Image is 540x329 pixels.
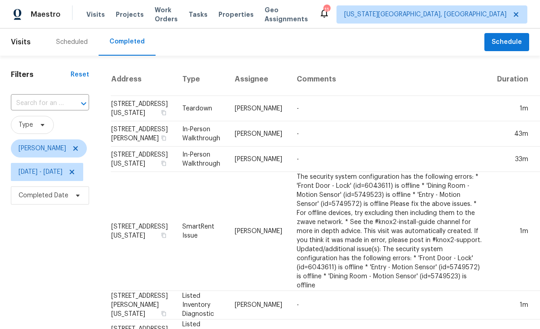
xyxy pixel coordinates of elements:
[111,172,175,291] td: [STREET_ADDRESS][US_STATE]
[111,63,175,96] th: Address
[289,172,490,291] td: The security system configuration has the following errors: * 'Front Door - Lock' (id=6043611) is...
[227,121,289,147] td: [PERSON_NAME]
[492,37,522,48] span: Schedule
[11,70,71,79] h1: Filters
[111,121,175,147] td: [STREET_ADDRESS][PERSON_NAME]
[175,172,227,291] td: SmartRent Issue
[19,191,68,200] span: Completed Date
[227,291,289,319] td: [PERSON_NAME]
[490,96,535,121] td: 1m
[11,96,64,110] input: Search for an address...
[56,38,88,47] div: Scheduled
[31,10,61,19] span: Maestro
[227,96,289,121] td: [PERSON_NAME]
[160,231,168,239] button: Copy Address
[344,10,507,19] span: [US_STATE][GEOGRAPHIC_DATA], [GEOGRAPHIC_DATA]
[175,121,227,147] td: In-Person Walkthrough
[227,147,289,172] td: [PERSON_NAME]
[490,172,535,291] td: 1m
[490,147,535,172] td: 33m
[289,63,490,96] th: Comments
[111,147,175,172] td: [STREET_ADDRESS][US_STATE]
[77,97,90,110] button: Open
[218,10,254,19] span: Properties
[490,291,535,319] td: 1m
[227,63,289,96] th: Assignee
[175,63,227,96] th: Type
[175,147,227,172] td: In-Person Walkthrough
[189,11,208,18] span: Tasks
[490,121,535,147] td: 43m
[109,37,145,46] div: Completed
[111,291,175,319] td: [STREET_ADDRESS][PERSON_NAME][US_STATE]
[175,96,227,121] td: Teardown
[19,144,66,153] span: [PERSON_NAME]
[289,291,490,319] td: -
[116,10,144,19] span: Projects
[160,310,168,318] button: Copy Address
[19,167,62,176] span: [DATE] - [DATE]
[71,70,89,79] div: Reset
[323,5,330,14] div: 11
[484,33,529,52] button: Schedule
[289,96,490,121] td: -
[19,120,33,129] span: Type
[490,63,535,96] th: Duration
[160,159,168,167] button: Copy Address
[111,96,175,121] td: [STREET_ADDRESS][US_STATE]
[160,109,168,117] button: Copy Address
[289,121,490,147] td: -
[86,10,105,19] span: Visits
[160,134,168,142] button: Copy Address
[175,291,227,319] td: Listed Inventory Diagnostic
[265,5,308,24] span: Geo Assignments
[11,32,31,52] span: Visits
[227,172,289,291] td: [PERSON_NAME]
[289,147,490,172] td: -
[155,5,178,24] span: Work Orders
